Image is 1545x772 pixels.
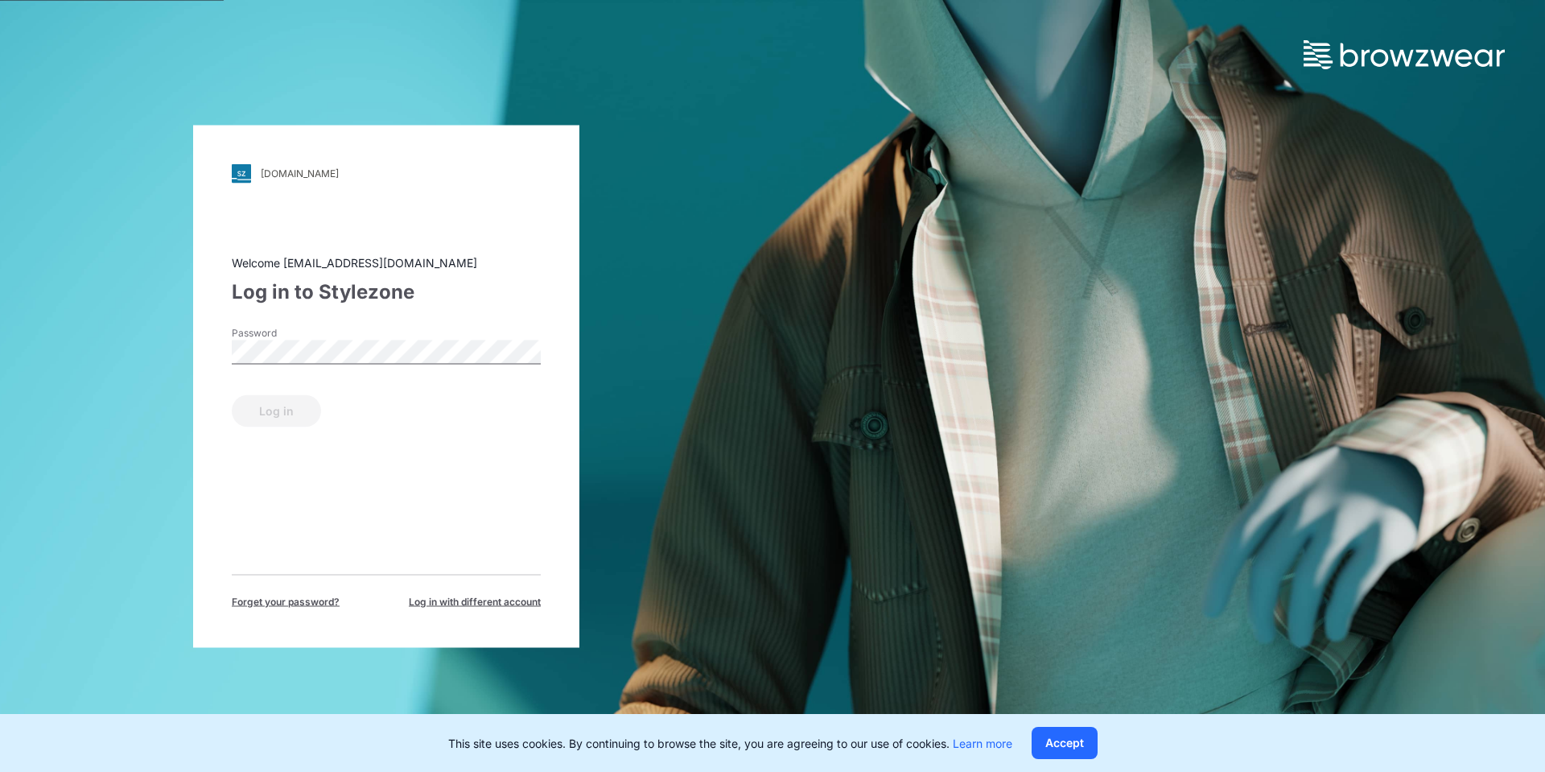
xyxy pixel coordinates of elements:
div: [DOMAIN_NAME] [261,167,339,180]
button: Accept [1032,727,1098,759]
img: svg+xml;base64,PHN2ZyB3aWR0aD0iMjgiIGhlaWdodD0iMjgiIHZpZXdCb3g9IjAgMCAyOCAyOCIgZmlsbD0ibm9uZSIgeG... [232,163,251,183]
div: Welcome [EMAIL_ADDRESS][DOMAIN_NAME] [232,254,541,270]
span: Log in with different account [409,594,541,609]
a: Learn more [953,737,1012,750]
div: Log in to Stylezone [232,277,541,306]
label: Password [232,325,344,340]
img: browzwear-logo.73288ffb.svg [1304,40,1505,69]
p: This site uses cookies. By continuing to browse the site, you are agreeing to our use of cookies. [448,735,1012,752]
span: Forget your password? [232,594,340,609]
a: [DOMAIN_NAME] [232,163,541,183]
